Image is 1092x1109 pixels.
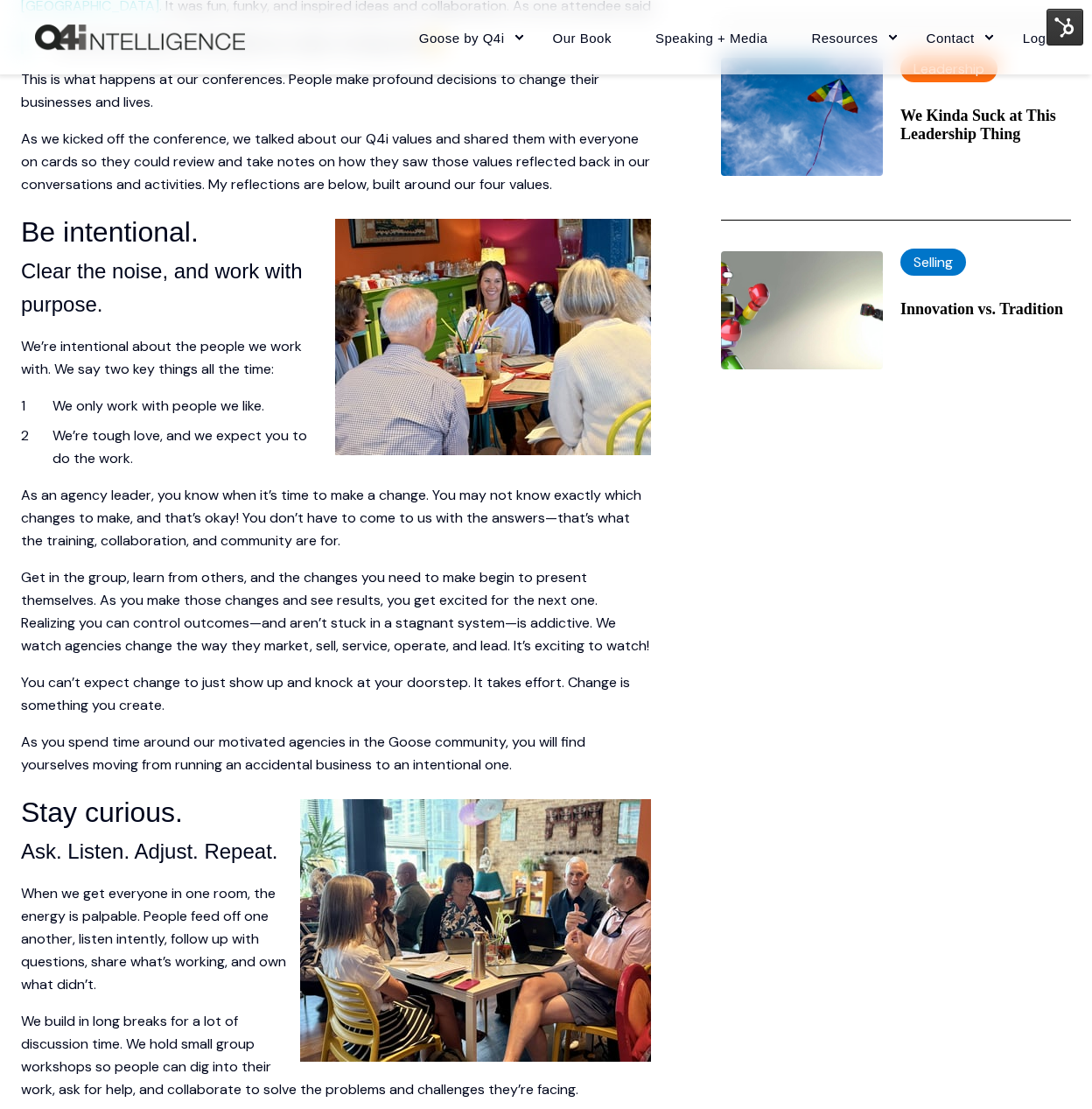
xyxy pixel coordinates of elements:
[52,395,651,418] li: We only work with people we like.
[900,107,1071,144] a: We Kinda Suck at This Leadership Thing
[21,259,303,316] span: Clear the noise, and work with purpose.
[721,251,883,369] img: An image of two robots fighting. One robot is a traditional Rock 'Em Sock 'Em Robot, and the othe...
[1004,1025,1092,1109] iframe: Chat Widget
[35,25,245,51] img: Q4intelligence, LLC logo
[1046,9,1083,46] img: HubSpot Tools Menu Toggle
[21,68,651,114] p: This is what happens at our conferences. People make profound decisions to change their businesse...
[21,671,651,717] p: You can’t expect change to just show up and knock at your doorstep. It takes effort. Change is so...
[21,128,651,196] p: As we kicked off the conference, we talked about our Q4i values and shared them with everyone on ...
[21,839,278,863] span: Ask. Listen. Adjust. Repeat.
[21,484,651,552] p: As an agency leader, you know when it’s time to make a change. You may not know exactly which cha...
[35,25,245,51] a: Back to Home
[21,1010,651,1101] p: We build in long breaks for a lot of discussion time. We hold small group workshops so people can...
[335,219,651,455] img: Q4Live Kaely and group in discussion
[21,731,651,776] p: As you spend time around our motivated agencies in the Goose community, you will find yourselves ...
[900,249,966,276] label: Selling
[21,335,651,381] p: We’re intentional about the people we work with. We say two key things all the time:
[52,425,651,470] li: We’re tough love, and we expect you to do the work.
[21,210,651,255] h3: Be intentional.
[300,799,651,1062] img: Q4Live 2025, Staebler Sayla Chelsy Lindsey and David
[21,882,651,996] p: When we get everyone in one room, the energy is palpable. People feed off one another, listen int...
[900,300,1063,319] a: Innovation vs. Tradition
[21,566,651,657] p: Get in the group, learn from others, and the changes you need to make begin to present themselves...
[21,797,183,828] span: Stay curious.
